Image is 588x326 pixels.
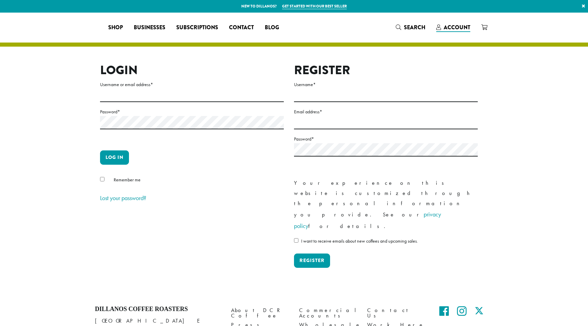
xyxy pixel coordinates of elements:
input: I want to receive emails about new coffees and upcoming sales. [294,238,298,243]
span: Businesses [134,23,165,32]
a: Lost your password? [100,194,146,202]
span: Search [404,23,425,31]
button: Register [294,254,330,268]
span: Remember me [114,177,141,183]
a: About DCR Coffee [231,306,289,320]
a: Shop [103,22,128,33]
h4: Dillanos Coffee Roasters [95,306,221,313]
button: Log in [100,150,129,165]
a: privacy policy [294,210,441,230]
label: Password [100,108,284,116]
span: Blog [265,23,279,32]
label: Username [294,80,478,89]
a: Get started with our best seller [282,3,347,9]
a: Commercial Accounts [299,306,357,320]
span: Shop [108,23,123,32]
label: Username or email address [100,80,284,89]
span: Subscriptions [176,23,218,32]
h2: Login [100,63,284,78]
span: Contact [229,23,254,32]
p: Your experience on this website is customized through the personal information you provide. See o... [294,178,478,232]
label: Password [294,135,478,143]
a: Search [390,22,431,33]
label: Email address [294,108,478,116]
span: Account [444,23,470,31]
span: I want to receive emails about new coffees and upcoming sales. [301,238,418,244]
a: Contact Us [367,306,425,320]
h2: Register [294,63,478,78]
